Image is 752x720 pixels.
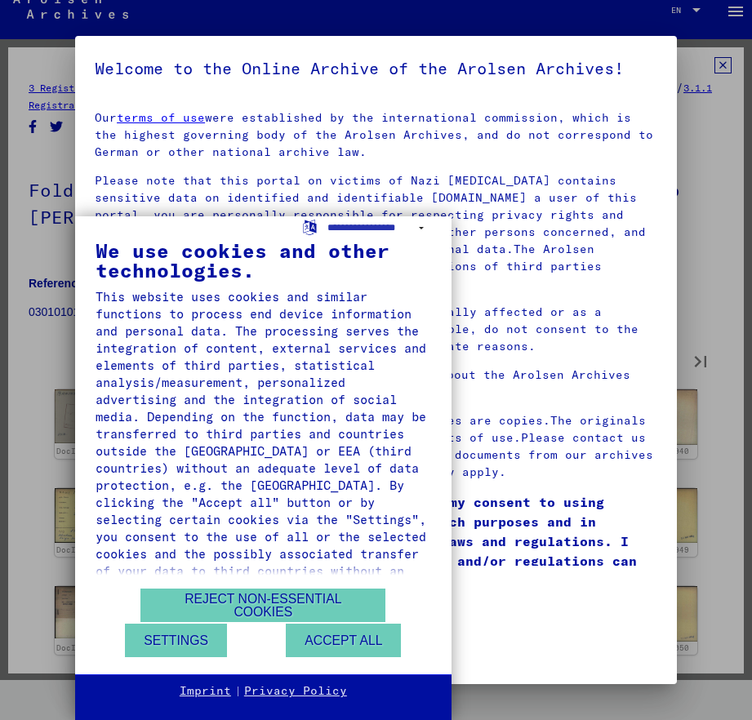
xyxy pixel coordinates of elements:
button: Settings [125,624,227,657]
button: Reject non-essential cookies [140,589,385,622]
div: This website uses cookies and similar functions to process end device information and personal da... [96,288,431,597]
a: Imprint [180,683,231,700]
a: Privacy Policy [244,683,347,700]
button: Accept all [286,624,401,657]
div: We use cookies and other technologies. [96,241,431,280]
